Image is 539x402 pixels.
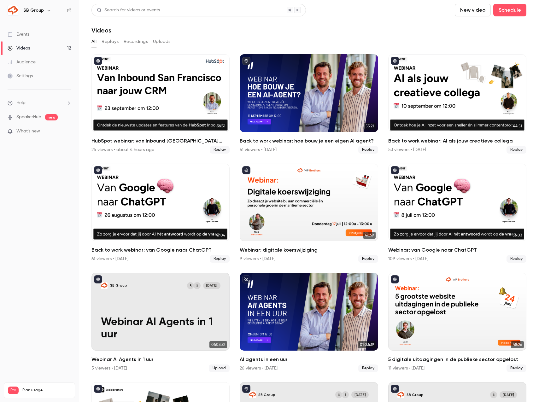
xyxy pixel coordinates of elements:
a: Webinar AI Agents in 1 uurSB GroupSR[DATE]Webinar AI Agents in 1 uur01:03:32Webinar AI Agents in ... [91,273,230,372]
iframe: Noticeable Trigger [64,129,71,134]
div: Search for videos or events [97,7,160,14]
a: 56:03Webinar: van Google naar ChatGPT109 viewers • [DATE]Replay [388,164,526,263]
button: published [391,275,399,283]
p: Webinar AI Agents in 1 uur [101,316,220,341]
button: Uploads [153,37,171,47]
span: 53:21 [364,123,376,130]
button: published [94,57,102,65]
a: 47:04Back to work webinar: van Google naar ChatGPT61 viewers • [DATE]Replay [91,164,230,263]
button: unpublished [242,275,250,283]
button: published [94,275,102,283]
button: published [242,57,250,65]
img: Webinar WP Brothers - Digitale Toegankelijkheid [397,391,404,398]
span: Plan usage [22,388,71,393]
li: help-dropdown-opener [8,100,71,106]
span: 46:59 [363,232,376,239]
span: [DATE] [203,282,220,289]
div: Audience [8,59,36,65]
div: 9 viewers • [DATE] [240,256,275,262]
h2: Back to work webinar: AI als jouw creatieve collega [388,137,526,145]
span: Replay [210,146,230,154]
a: 01:03:39AI agents in een uur26 viewers • [DATE]Replay [240,273,378,372]
span: 56:51 [215,123,227,130]
a: 53:21Back to work webinar: hoe bouw je een eigen AI agent?61 viewers • [DATE]Replay [240,54,378,154]
p: SB Group [407,393,424,397]
button: Recordings [124,37,148,47]
button: Schedule [493,4,526,16]
span: Replay [358,364,378,372]
div: 11 viewers • [DATE] [388,365,425,371]
li: HubSpot webinar: van Inbound San Francisco naar jouw CRM [91,54,230,154]
h2: AI agents in een uur [240,356,378,363]
span: Replay [358,255,378,263]
a: SpeakerHub [16,114,41,120]
li: 5 digitale uitdagingen in de publieke sector opgelost [388,273,526,372]
div: S [490,391,497,399]
h2: Webinar AI Agents in 1 uur [91,356,230,363]
li: Webinar: digitale koerswijziging [240,164,378,263]
span: Replay [507,255,526,263]
div: 61 viewers • [DATE] [240,147,277,153]
span: Pro [8,387,19,394]
button: Replays [102,37,119,47]
li: Back to work webinar: hoe bouw je een eigen AI agent? [240,54,378,154]
div: Videos [8,45,30,51]
span: 01:03:32 [209,341,227,348]
span: new [45,114,58,120]
li: AI agents in een uur [240,273,378,372]
img: Webinar AI Agents in 1 uur [101,282,108,289]
button: published [242,385,250,393]
button: New video [455,4,491,16]
span: What's new [16,128,40,135]
h2: 5 digitale uitdagingen in de publieke sector opgelost [388,356,526,363]
p: SB Group [258,393,275,397]
h1: Videos [91,26,111,34]
span: Replay [507,364,526,372]
section: Videos [91,4,526,398]
div: R [187,282,194,289]
h2: Back to work webinar: van Google naar ChatGPT [91,246,230,254]
span: 44:51 [511,123,524,130]
span: Replay [210,255,230,263]
button: published [242,166,250,174]
div: 26 viewers • [DATE] [240,365,278,371]
span: 01:03:39 [358,341,376,348]
h6: SB Group [23,7,44,14]
div: 53 viewers • [DATE] [388,147,426,153]
span: Replay [358,146,378,154]
button: published [94,166,102,174]
h2: Webinar: van Google naar ChatGPT [388,246,526,254]
a: 44:51Back to work webinar: AI als jouw creatieve collega53 viewers • [DATE]Replay [388,54,526,154]
button: All [91,37,97,47]
button: published [94,385,102,393]
button: published [391,57,399,65]
h2: HubSpot webinar: van Inbound [GEOGRAPHIC_DATA][PERSON_NAME] jouw CRM [91,137,230,145]
span: 56:03 [511,232,524,239]
h2: Webinar: digitale koerswijziging [240,246,378,254]
span: Help [16,100,26,106]
a: 48:265 digitale uitdagingen in de publieke sector opgelost11 viewers • [DATE]Replay [388,273,526,372]
a: 46:59Webinar: digitale koerswijziging9 viewers • [DATE]Replay [240,164,378,263]
div: 109 viewers • [DATE] [388,256,428,262]
div: Events [8,31,29,38]
img: Webinar 2DIGITS Digitale Transformatie [249,391,256,398]
span: 47:04 [214,232,227,239]
div: S [342,391,349,399]
h2: Back to work webinar: hoe bouw je een eigen AI agent? [240,137,378,145]
li: Back to work webinar: AI als jouw creatieve collega [388,54,526,154]
button: published [391,166,399,174]
span: Upload [209,364,230,372]
div: S [193,282,201,289]
li: Webinar AI Agents in 1 uur [91,273,230,372]
button: published [391,385,399,393]
li: Back to work webinar: van Google naar ChatGPT [91,164,230,263]
div: 61 viewers • [DATE] [91,256,128,262]
p: SB Group [110,283,127,288]
div: 5 viewers • [DATE] [91,365,127,371]
span: Replay [507,146,526,154]
div: 25 viewers • about 4 hours ago [91,147,154,153]
div: Settings [8,73,33,79]
span: 48:26 [511,341,524,348]
img: SB Group [8,5,18,15]
a: 56:51HubSpot webinar: van Inbound [GEOGRAPHIC_DATA][PERSON_NAME] jouw CRM25 viewers • about 4 hou... [91,54,230,154]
